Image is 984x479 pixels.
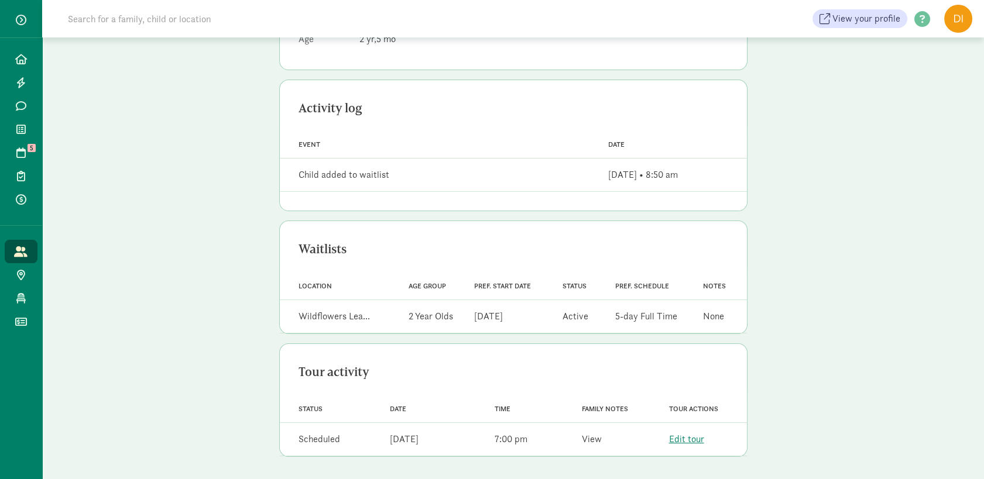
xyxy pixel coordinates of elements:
span: Location [299,282,332,290]
span: Time [495,405,510,413]
dt: Age [299,32,350,51]
div: [DATE] [390,432,419,446]
div: Wildflowers Lea... [299,309,370,323]
span: Status [563,282,587,290]
span: Tour actions [669,405,718,413]
div: 5-day Full Time [615,309,677,323]
div: Child added to waitlist [299,168,389,182]
span: 5 [376,33,396,45]
input: Search for a family, child or location [61,7,389,30]
a: View your profile [812,9,907,28]
span: Date [608,140,625,149]
div: [DATE] • 8:50 am [608,168,678,182]
span: Event [299,140,320,149]
span: Status [299,405,323,413]
div: Tour activity [299,363,728,381]
div: Scheduled [299,432,340,446]
div: Activity log [299,99,728,118]
div: 7:00 pm [495,432,527,446]
iframe: Chat Widget [925,423,984,479]
span: Date [390,405,406,413]
div: 2 Year Olds [409,309,453,323]
a: 5 [5,141,37,164]
div: None [703,309,724,323]
a: Edit tour [669,433,704,445]
span: Age Group [409,282,446,290]
div: Waitlists [299,240,728,259]
span: 5 [28,144,36,152]
a: View [582,433,602,445]
span: Pref. Schedule [615,282,669,290]
span: Pref. start date [474,282,531,290]
div: Active [563,309,588,323]
span: Notes [703,282,726,290]
span: Family notes [582,405,628,413]
span: 2 [359,33,376,45]
span: View your profile [832,12,900,26]
div: [DATE] [474,309,503,323]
